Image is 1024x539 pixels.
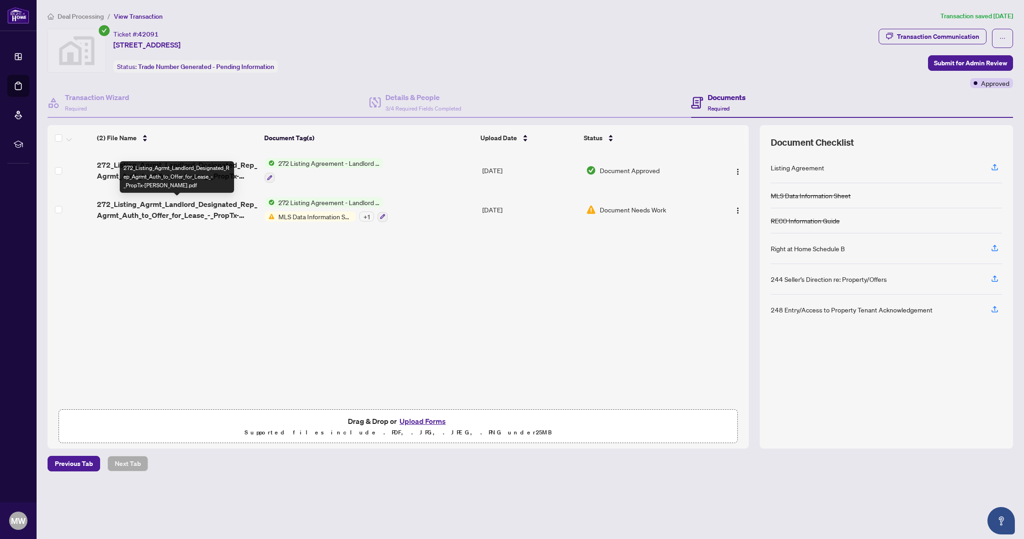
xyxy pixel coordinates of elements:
[981,78,1009,88] span: Approved
[107,11,110,21] li: /
[348,415,448,427] span: Drag & Drop or
[771,243,845,254] div: Right at Home Schedule B
[940,11,1013,21] article: Transaction saved [DATE]
[64,427,732,438] p: Supported files include .PDF, .JPG, .JPEG, .PNG under 25 MB
[734,168,741,175] img: Logo
[708,105,730,112] span: Required
[359,211,374,222] div: + 1
[584,133,603,143] span: Status
[97,199,257,221] span: 272_Listing_Agrmt_Landlord_Designated_Rep_Agrmt_Auth_to_Offer_for_Lease_-_PropTx-[PERSON_NAME].pdf
[586,165,596,175] img: Document Status
[897,29,979,44] div: Transaction Communication
[113,39,181,50] span: [STREET_ADDRESS]
[138,63,274,71] span: Trade Number Generated - Pending Information
[114,12,163,21] span: View Transaction
[48,29,106,72] img: svg%3e
[120,161,234,193] div: 272_Listing_Agrmt_Landlord_Designated_Rep_Agrmt_Auth_to_Offer_for_Lease_-_PropTx-[PERSON_NAME].pdf
[731,163,745,178] button: Logo
[48,13,54,20] span: home
[11,514,26,527] span: MW
[265,197,275,207] img: Status Icon
[275,211,356,222] span: MLS Data Information Sheet
[586,205,596,215] img: Document Status
[65,105,87,112] span: Required
[59,410,737,444] span: Drag & Drop orUpload FormsSupported files include .PDF, .JPG, .JPEG, .PNG under25MB
[58,12,104,21] span: Deal Processing
[771,136,854,149] span: Document Checklist
[113,60,278,73] div: Status:
[265,158,383,183] button: Status Icon272 Listing Agreement - Landlord Designated Representation Agreement Authority to Offe...
[265,211,275,222] img: Status Icon
[48,456,100,471] button: Previous Tab
[55,456,93,471] span: Previous Tab
[879,29,987,44] button: Transaction Communication
[600,205,666,215] span: Document Needs Work
[479,190,582,229] td: [DATE]
[138,30,159,38] span: 42091
[600,165,660,175] span: Document Approved
[397,415,448,427] button: Upload Forms
[771,163,824,173] div: Listing Agreement
[477,125,580,151] th: Upload Date
[99,25,110,36] span: check-circle
[731,202,745,217] button: Logo
[265,197,388,222] button: Status Icon272 Listing Agreement - Landlord Designated Representation Agreement Authority to Offe...
[934,56,1007,70] span: Submit for Admin Review
[771,190,851,201] div: MLS Data Information Sheet
[987,507,1015,534] button: Open asap
[480,133,517,143] span: Upload Date
[771,274,887,284] div: 244 Seller’s Direction re: Property/Offers
[999,35,1006,42] span: ellipsis
[928,55,1013,71] button: Submit for Admin Review
[708,92,746,103] h4: Documents
[97,159,257,181] span: 272_Listing_Agrmt_Landlord_Designated_Rep_Agrmt_Auth_to_Offer_for_Lease_-_PropTx-[PERSON_NAME].pdf
[265,158,275,168] img: Status Icon
[97,133,137,143] span: (2) File Name
[580,125,709,151] th: Status
[107,456,148,471] button: Next Tab
[771,305,933,315] div: 248 Entry/Access to Property Tenant Acknowledgement
[479,151,582,190] td: [DATE]
[7,7,29,24] img: logo
[113,29,159,39] div: Ticket #:
[275,158,383,168] span: 272 Listing Agreement - Landlord Designated Representation Agreement Authority to Offer for Lease
[93,125,261,151] th: (2) File Name
[275,197,383,207] span: 272 Listing Agreement - Landlord Designated Representation Agreement Authority to Offer for Lease
[65,92,129,103] h4: Transaction Wizard
[385,105,461,112] span: 3/4 Required Fields Completed
[734,207,741,214] img: Logo
[385,92,461,103] h4: Details & People
[261,125,477,151] th: Document Tag(s)
[771,216,840,226] div: RECO Information Guide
